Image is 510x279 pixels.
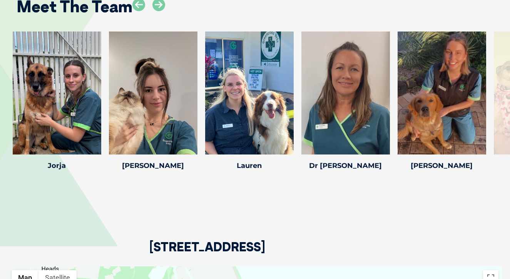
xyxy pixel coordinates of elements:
[301,162,390,169] h4: Dr [PERSON_NAME]
[13,162,101,169] h4: Jorja
[149,241,265,266] h2: [STREET_ADDRESS]
[109,162,197,169] h4: [PERSON_NAME]
[205,162,294,169] h4: Lauren
[398,162,486,169] h4: [PERSON_NAME]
